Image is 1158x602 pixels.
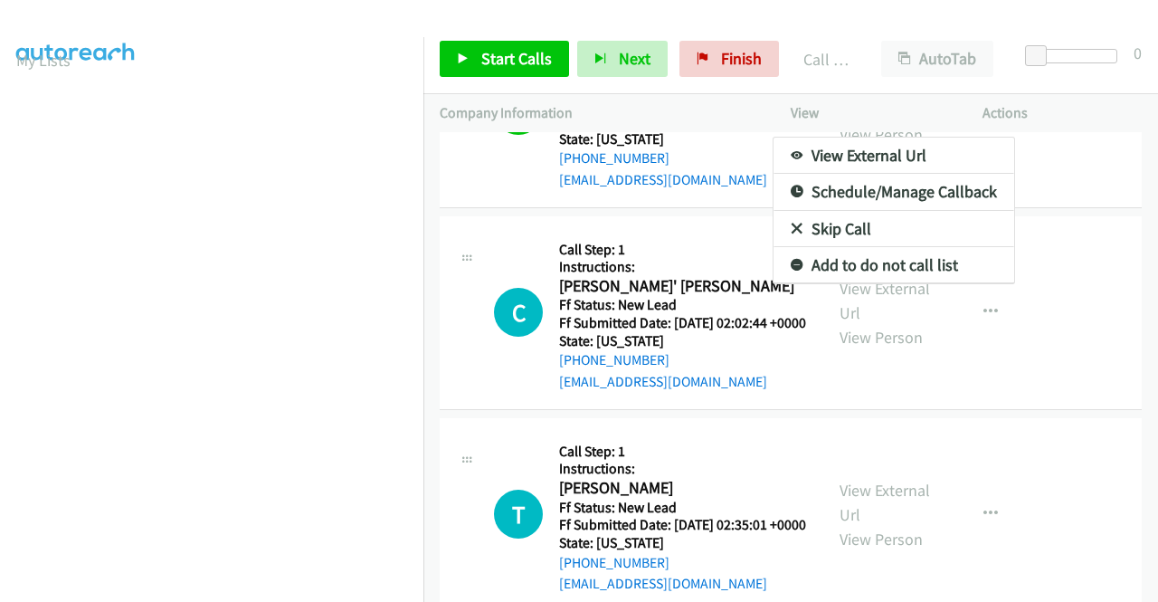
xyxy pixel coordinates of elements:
[494,490,543,539] div: The call is yet to be attempted
[774,174,1014,210] a: Schedule/Manage Callback
[16,50,71,71] a: My Lists
[494,490,543,539] h1: T
[774,138,1014,174] a: View External Url
[494,288,543,337] h1: C
[494,288,543,337] div: The call is yet to be attempted
[774,247,1014,283] a: Add to do not call list
[774,211,1014,247] a: Skip Call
